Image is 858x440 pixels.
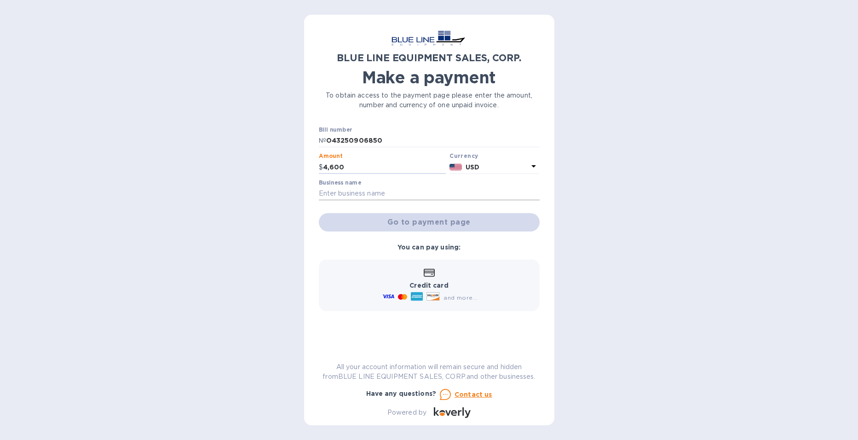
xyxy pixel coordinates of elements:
[466,163,479,171] b: USD
[319,162,323,172] p: $
[319,154,342,159] label: Amount
[366,390,437,397] b: Have any questions?
[387,408,426,417] p: Powered by
[337,52,521,64] b: BLUE LINE EQUIPMENT SALES, CORP.
[319,127,352,133] label: Bill number
[326,134,540,148] input: Enter bill number
[455,391,492,398] u: Contact us
[319,91,540,110] p: To obtain access to the payment page please enter the amount, number and currency of one unpaid i...
[443,294,477,301] span: and more...
[319,362,540,382] p: All your account information will remain secure and hidden from BLUE LINE EQUIPMENT SALES, CORP. ...
[323,160,446,174] input: 0.00
[449,152,478,159] b: Currency
[319,180,361,185] label: Business name
[319,68,540,87] h1: Make a payment
[449,164,462,170] img: USD
[397,243,461,251] b: You can pay using:
[319,136,326,145] p: №
[409,282,448,289] b: Credit card
[319,187,540,201] input: Enter business name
